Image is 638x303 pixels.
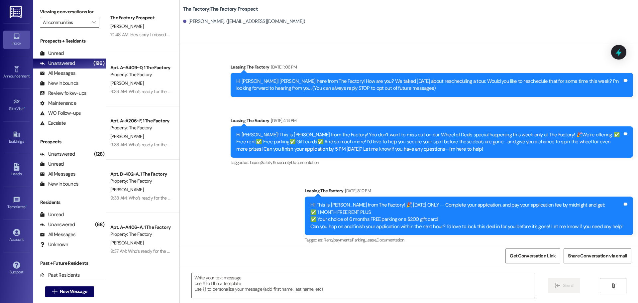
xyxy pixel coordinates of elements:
a: Buildings [3,129,30,147]
div: Leasing The Factory [231,64,633,73]
i:  [611,283,616,288]
div: Apt. A~A409~D, 1 The Factory [110,64,172,71]
span: Documentation [291,160,319,165]
div: Escalate [40,120,66,127]
button: Get Conversation Link [505,248,560,263]
div: Leasing The Factory [231,117,633,126]
div: Hi [PERSON_NAME]! [PERSON_NAME] here from The Factory! How are you? We talked [DATE] about resche... [236,78,622,92]
div: [PERSON_NAME]. ([EMAIL_ADDRESS][DOMAIN_NAME]) [183,18,305,25]
div: Unanswered [40,221,75,228]
span: Lease , [250,160,261,165]
span: [PERSON_NAME] [110,240,144,246]
div: Hi [PERSON_NAME]! This is [PERSON_NAME] from The Factory! You don’t want to miss out on our Wheel... [236,131,622,153]
div: 9:38 AM: Who’s ready for the FOAM PARTY?! Repost our foam party post on your IG story tagging @Th... [110,142,531,148]
span: Send [563,282,573,289]
div: Property: The Factory [110,231,172,238]
div: Past + Future Residents [33,260,106,267]
div: The Factory Prospect [110,14,172,21]
div: Unknown [40,241,68,248]
span: [PERSON_NAME] [110,80,144,86]
a: Templates • [3,194,30,212]
div: Maintenance [40,100,76,107]
div: Unread [40,211,64,218]
span: Safety & security , [261,160,291,165]
i:  [92,20,96,25]
button: New Message [45,286,94,297]
div: [DATE] 8:10 PM [343,187,371,194]
span: Parking , [352,237,366,243]
div: Prospects + Residents [33,38,106,45]
a: Support [3,259,30,277]
div: Tagged as: [231,158,633,167]
span: Share Conversation via email [568,252,627,259]
div: 9:39 AM: Who’s ready for the FOAM PARTY?! Repost our foam party post on your IG story tagging @Th... [110,88,531,94]
label: Viewing conversations for [40,7,99,17]
div: Tagged as: [305,235,633,245]
img: ResiDesk Logo [10,6,23,18]
div: (68) [93,220,106,230]
div: Unanswered [40,151,75,158]
div: Apt. A~A206~F, 1 The Factory [110,117,172,124]
span: Rent/payments , [324,237,352,243]
div: Past Residents [40,272,80,279]
span: [PERSON_NAME] [110,23,144,29]
span: [PERSON_NAME] [110,133,144,139]
span: New Message [60,288,87,295]
div: (196) [92,58,106,69]
div: All Messages [40,231,75,238]
div: All Messages [40,171,75,178]
div: Unread [40,50,64,57]
div: Apt. A~A406~A, 1 The Factory [110,224,172,231]
div: 9:38 AM: Who’s ready for the FOAM PARTY?! Repost our foam party post on your IG story tagging @Th... [110,195,531,201]
b: The Factory: The Factory Prospect [183,6,258,13]
div: Property: The Factory [110,124,172,131]
div: Property: The Factory [110,71,172,78]
a: Account [3,227,30,245]
div: WO Follow-ups [40,110,81,117]
span: • [26,204,27,208]
button: Send [548,278,580,293]
span: • [24,105,25,110]
a: Inbox [3,31,30,49]
div: (128) [92,149,106,159]
a: Site Visit • [3,96,30,114]
div: Prospects [33,138,106,145]
div: Property: The Factory [110,178,172,185]
a: Leads [3,161,30,179]
div: [DATE] 4:14 PM [269,117,296,124]
div: All Messages [40,70,75,77]
div: Apt. B~402~A, 1 The Factory [110,171,172,178]
i:  [52,289,57,294]
span: Lease , [366,237,376,243]
div: Review follow-ups [40,90,86,97]
div: New Inbounds [40,181,78,188]
div: New Inbounds [40,80,78,87]
div: Leasing The Factory [305,187,633,197]
button: Share Conversation via email [564,248,631,263]
div: Residents [33,199,106,206]
div: Hi! This is [PERSON_NAME] from The Factory! 🎉 [DATE] ONLY — Complete your application, and pay yo... [310,202,623,230]
span: Documentation [376,237,404,243]
div: Unread [40,161,64,168]
i:  [555,283,560,288]
div: 9:37 AM: Who’s ready for the FOAM PARTY?! Repost our foam party post on your IG story tagging @Th... [110,248,530,254]
span: [PERSON_NAME] [110,187,144,193]
span: • [30,73,31,77]
div: [DATE] 1:06 PM [269,64,297,71]
div: Unanswered [40,60,75,67]
span: Get Conversation Link [510,252,556,259]
input: All communities [43,17,89,28]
